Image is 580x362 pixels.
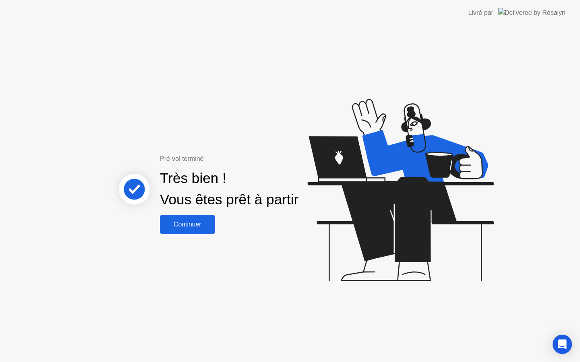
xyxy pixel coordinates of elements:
[498,8,565,17] img: Delivered by Rosalyn
[160,154,326,164] div: Pré-vol terminé
[468,8,493,18] div: Livré par
[162,221,213,228] div: Continuer
[160,168,298,210] div: Très bien ! Vous êtes prêt à partir
[553,335,572,354] div: Open Intercom Messenger
[160,215,215,234] button: Continuer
